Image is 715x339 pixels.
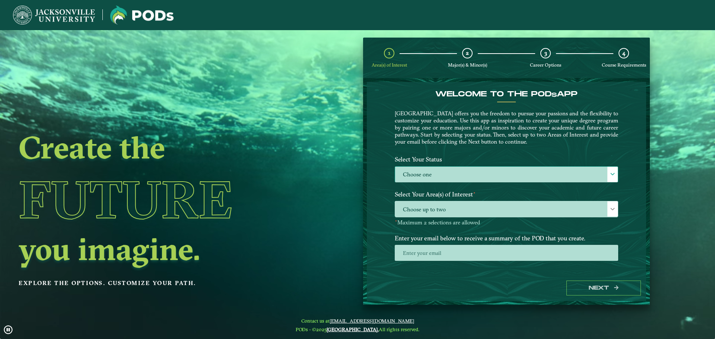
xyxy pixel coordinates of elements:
[110,6,174,25] img: Jacksonville University logo
[466,49,469,57] span: 2
[296,326,419,332] span: PODs - ©2025 All rights reserved.
[395,90,618,99] h4: Welcome to the POD app
[448,62,487,68] span: Major(s) & Minor(s)
[388,49,391,57] span: 1
[19,166,303,233] h1: Future
[19,278,303,289] p: Explore the options. Customize your path.
[566,281,641,296] button: Next
[552,92,557,99] sub: s
[473,190,476,195] sup: ⋆
[395,201,618,217] span: Choose up to two
[296,318,419,324] span: Contact us at
[602,62,646,68] span: Course Requirements
[389,231,624,245] label: Enter your email below to receive a summary of the POD that you create.
[395,219,618,226] p: Maximum 2 selections are allowed
[395,245,618,261] input: Enter your email
[13,6,95,25] img: Jacksonville University logo
[395,218,397,223] sup: ⋆
[327,326,379,332] a: [GEOGRAPHIC_DATA].
[395,110,618,145] p: [GEOGRAPHIC_DATA] offers you the freedom to pursue your passions and the flexibility to customize...
[19,233,303,265] h2: you imagine.
[622,49,625,57] span: 4
[530,62,561,68] span: Career Options
[330,318,414,324] a: [EMAIL_ADDRESS][DOMAIN_NAME]
[19,132,303,163] h2: Create the
[372,62,407,68] span: Area(s) of Interest
[395,167,618,183] label: Choose one
[389,153,624,166] label: Select Your Status
[544,49,547,57] span: 3
[389,188,624,201] label: Select Your Area(s) of Interest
